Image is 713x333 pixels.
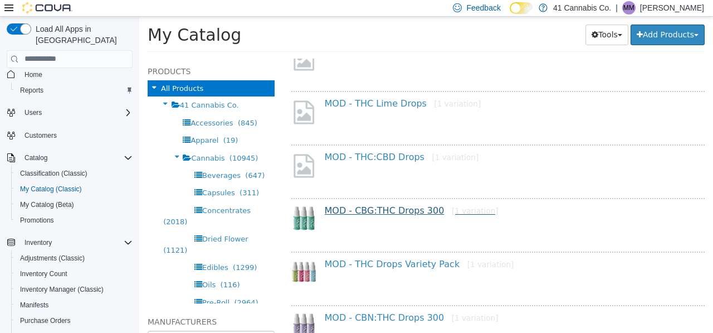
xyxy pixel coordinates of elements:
a: My Catalog (Classic) [16,182,86,196]
span: Accessories [51,102,94,110]
span: (311) [100,172,120,180]
span: Purchase Orders [16,314,133,327]
span: Promotions [16,214,133,227]
button: Classification (Classic) [11,166,137,181]
span: My Catalog (Classic) [20,185,82,194]
span: Inventory Manager (Classic) [16,283,133,296]
button: Users [2,105,137,120]
button: Catalog [20,151,52,165]
span: Catalog [25,153,47,162]
a: Classification (Classic) [16,167,92,180]
span: Capsules [63,172,96,180]
a: MOD - THC Drops Variety Pack[1 variation] [185,242,375,253]
span: My Catalog [8,8,102,28]
a: Purchase Orders [16,314,75,327]
button: Adjustments (Classic) [11,250,137,266]
p: 41 Cannabis Co. [553,1,611,15]
a: MOD - CBG:THC Drops 300[1 variation] [185,189,359,199]
span: Classification (Classic) [16,167,133,180]
span: Customers [20,128,133,142]
span: All Products [22,67,64,76]
span: (2018) [24,201,48,209]
span: (647) [106,155,125,163]
span: Home [25,70,42,79]
a: Adjustments (Classic) [16,252,89,265]
a: MOD - CBN:THC Drops 300[1 variation] [185,296,359,306]
span: Inventory [20,236,133,249]
span: My Catalog (Beta) [20,200,74,209]
small: [1 variation] [312,297,359,306]
span: Pre-Roll [63,282,90,290]
span: My Catalog (Beta) [16,198,133,211]
span: Reports [20,86,43,95]
div: Matt Morrisey [622,1,636,15]
span: Reports [16,84,133,97]
span: Catalog [20,151,133,165]
span: Purchase Orders [20,316,71,325]
span: Edibles [63,247,89,255]
small: [1 variation] [293,136,340,145]
span: Feedback [466,2,500,13]
span: (2964) [95,282,119,290]
span: (1121) [24,229,48,238]
h5: Products [8,48,135,61]
a: Customers [20,129,61,142]
a: Inventory Manager (Classic) [16,283,108,296]
img: 150 [152,296,177,321]
button: Purchase Orders [11,313,137,329]
img: 150 [152,189,177,214]
span: My Catalog (Classic) [16,182,133,196]
span: Oils [63,264,76,272]
img: Cova [22,2,72,13]
span: Cannabis [52,137,85,146]
span: (19) [84,119,99,128]
button: Inventory [2,235,137,250]
span: Inventory Count [20,269,67,278]
span: Apparel [51,119,79,128]
span: Dried Flower [63,218,109,226]
a: Reports [16,84,48,97]
a: Promotions [16,214,58,227]
span: Users [20,106,133,119]
span: Manifests [20,301,48,310]
a: MOD - THC Lime Drops[1 variation] [185,81,342,92]
span: Adjustments (Classic) [16,252,133,265]
span: (845) [99,102,118,110]
button: Catalog [2,150,137,166]
p: [PERSON_NAME] [640,1,704,15]
span: Users [25,108,42,117]
span: (1299) [94,247,118,255]
a: Manifests [16,298,53,312]
span: Manifests [16,298,133,312]
span: Inventory [25,238,52,247]
button: My Catalog (Classic) [11,181,137,197]
span: Promotions [20,216,54,225]
button: Reports [11,83,137,98]
button: Manifests [11,297,137,313]
button: Inventory Count [11,266,137,282]
h5: Manufacturers [8,298,135,312]
span: Inventory Count [16,267,133,281]
a: My Catalog (Beta) [16,198,79,211]
a: MOD - THC:CBD Drops[1 variation] [185,135,340,146]
span: 41 Cannabis Co. [41,84,100,93]
small: [1 variation] [312,190,359,199]
button: Home [2,66,137,83]
a: Home [20,68,47,81]
button: Customers [2,127,137,143]
p: | [616,1,618,15]
span: Adjustments (Classic) [20,254,85,263]
span: MM [623,1,634,15]
span: Home [20,67,133,81]
a: Inventory Count [16,267,72,281]
span: Beverages [63,155,101,163]
span: Load All Apps in [GEOGRAPHIC_DATA] [31,23,133,46]
span: (10945) [90,137,119,146]
button: Tools [446,8,489,28]
input: Dark Mode [510,2,533,14]
small: [1 variation] [295,83,342,91]
span: Concentrates [63,190,111,198]
button: My Catalog (Beta) [11,197,137,213]
span: Inventory Manager (Classic) [20,285,104,294]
